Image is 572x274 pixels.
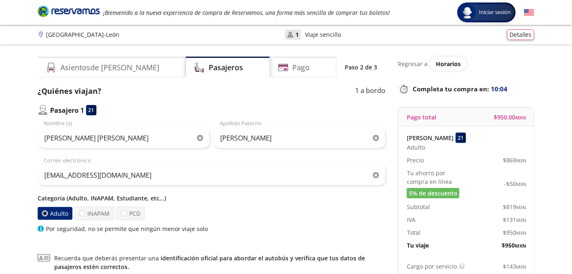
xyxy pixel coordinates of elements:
[38,165,385,186] input: Correo electrónico
[38,5,100,20] a: Brand Logo
[516,264,526,270] small: MXN
[502,241,526,250] span: $ 950
[46,224,208,233] p: Por seguridad, no se permite que ningún menor viaje solo
[407,262,457,271] p: Cargo por servicio
[398,57,534,71] div: Regresar a ver horarios
[407,113,436,122] p: Pago total
[398,60,428,68] p: Regresar a
[503,156,526,164] span: $ 869
[407,133,454,142] p: [PERSON_NAME]
[494,113,526,122] span: $ 950.00
[75,207,114,220] label: INAPAM
[38,194,385,203] p: Categoría (Adulto, INAPAM, Estudiante, etc...)
[507,29,534,40] button: Detalles
[46,30,119,39] p: [GEOGRAPHIC_DATA] - León
[503,215,526,224] span: $ 131
[456,133,466,143] div: 21
[407,228,421,237] p: Total
[38,128,209,148] input: Nombre (s)
[491,84,507,94] span: 10:04
[54,254,365,271] a: identificación oficial para abordar el autobús y verifica que tus datos de pasajeros estén correc...
[305,30,341,39] p: Viaje sencillo
[398,83,534,95] p: Completa tu compra en :
[103,9,390,17] em: ¡Bienvenido a la nueva experiencia de compra de Reservamos, una forma más sencilla de comprar tus...
[515,114,526,121] small: MXN
[86,105,96,115] div: 21
[515,243,526,249] small: MXN
[293,62,310,73] h4: Pago
[503,203,526,211] span: $ 819
[407,156,424,164] p: Precio
[38,207,72,220] label: Adulto
[407,241,429,250] p: Tu viaje
[503,262,526,271] span: $ 143
[209,62,243,73] h4: Pasajeros
[409,189,457,198] span: 5% de descuento
[116,207,145,220] label: PCD
[38,86,101,97] p: ¿Quiénes viajan?
[50,105,84,115] p: Pasajero 1
[516,217,526,223] small: MXN
[516,230,526,236] small: MXN
[345,63,377,71] p: Paso 2 de 3
[436,60,461,68] span: Horarios
[407,215,416,224] p: IVA
[407,169,466,186] p: Tu ahorro por compra en línea
[503,228,526,237] span: $ 950
[524,7,534,18] button: English
[38,5,100,17] i: Brand Logo
[407,203,430,211] p: Subtotal
[214,128,385,148] input: Apellido Paterno
[516,157,526,164] small: MXN
[504,179,526,188] span: -$ 50
[60,62,159,73] h4: Asientos de [PERSON_NAME]
[476,8,514,17] span: Iniciar sesión
[407,143,425,152] span: Adulto
[355,86,385,97] p: 1 a bordo
[54,254,385,271] span: Recuerda que deberás presentar una
[516,204,526,210] small: MXN
[516,181,526,187] small: MXN
[296,30,299,39] p: 1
